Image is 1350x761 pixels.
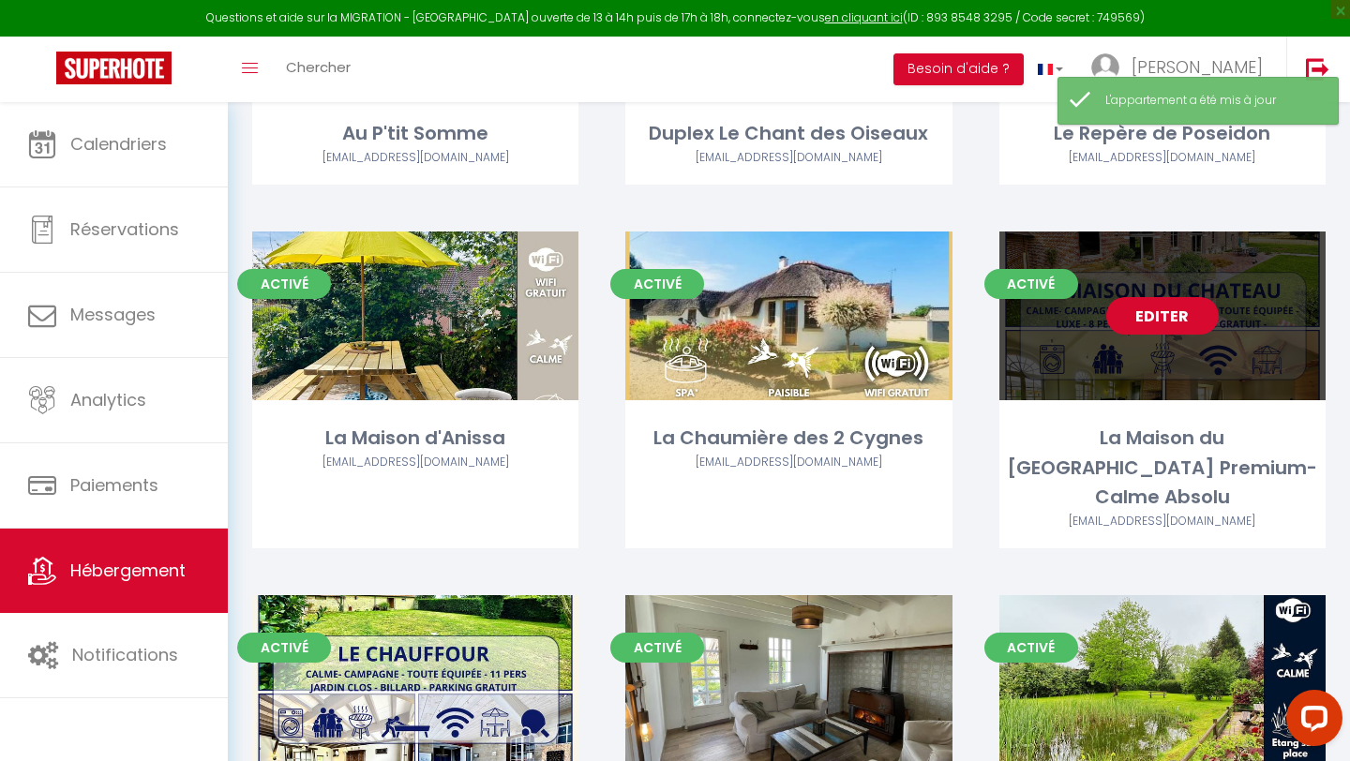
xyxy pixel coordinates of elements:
div: Airbnb [625,149,952,167]
span: Notifications [72,643,178,666]
span: Activé [984,269,1078,299]
a: Editer [732,661,845,698]
span: Hébergement [70,559,186,582]
span: Activé [984,633,1078,663]
span: Chercher [286,57,351,77]
span: Activé [610,269,704,299]
span: Paiements [70,473,158,497]
div: Airbnb [999,513,1326,530]
a: Editer [359,297,472,335]
span: Activé [610,633,704,663]
a: ... [PERSON_NAME] [1077,37,1286,102]
span: Analytics [70,388,146,411]
span: Activé [237,269,331,299]
a: en cliquant ici [825,9,903,25]
a: Editer [1106,661,1219,698]
span: Calendriers [70,132,167,156]
span: Activé [237,633,331,663]
div: Au P'tit Somme [252,119,578,148]
button: Besoin d'aide ? [893,53,1024,85]
a: Editer [1106,297,1219,335]
a: Editer [359,661,472,698]
a: Chercher [272,37,365,102]
div: Duplex Le Chant des Oiseaux [625,119,952,148]
a: Editer [732,297,845,335]
div: La Maison du [GEOGRAPHIC_DATA] Premium-Calme Absolu [999,424,1326,512]
img: ... [1091,53,1119,82]
img: logout [1306,57,1329,81]
div: La Chaumière des 2 Cygnes [625,424,952,453]
div: L'appartement a été mis à jour [1105,92,1319,110]
div: Airbnb [252,149,578,167]
div: Le Repère de Poseidon [999,119,1326,148]
iframe: LiveChat chat widget [1271,682,1350,761]
span: Réservations [70,217,179,241]
span: Messages [70,303,156,326]
span: [PERSON_NAME] [1132,55,1263,79]
div: Airbnb [625,454,952,471]
div: Airbnb [999,149,1326,167]
div: Airbnb [252,454,578,471]
div: La Maison d'Anissa [252,424,578,453]
img: Super Booking [56,52,172,84]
